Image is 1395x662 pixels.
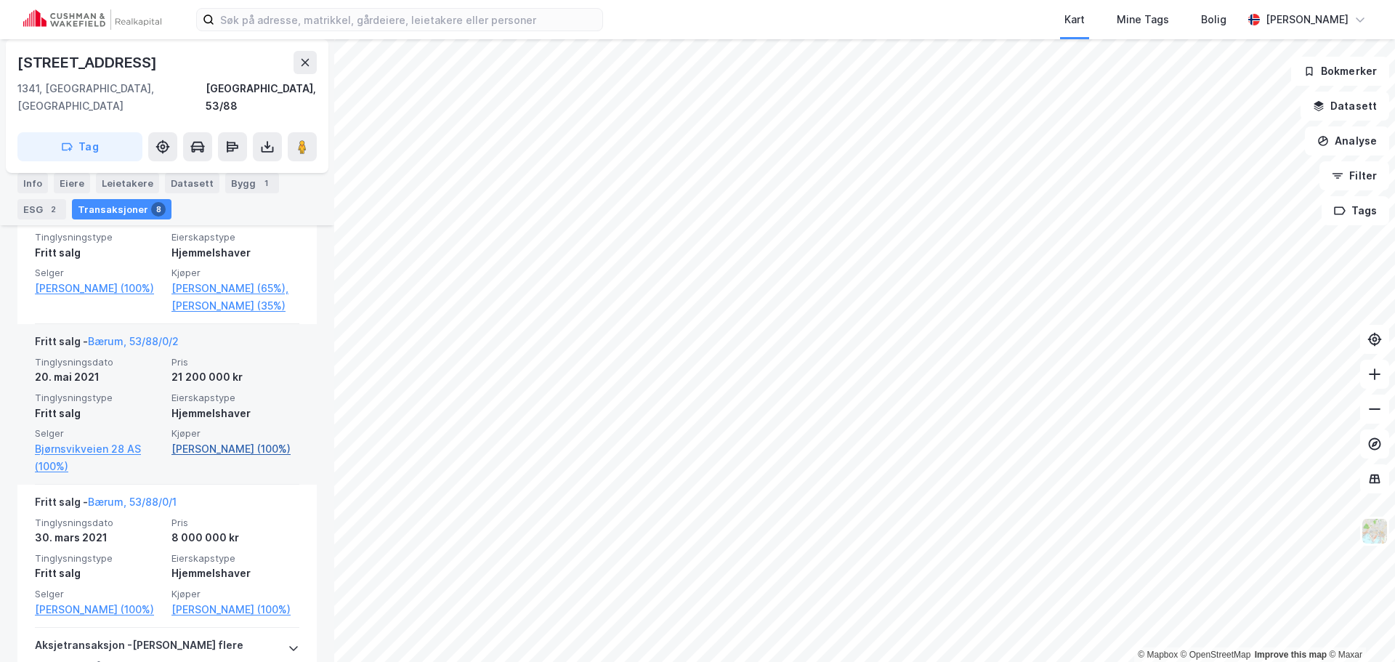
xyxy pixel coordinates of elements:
[54,173,90,193] div: Eiere
[171,244,299,262] div: Hjemmelshaver
[35,356,163,368] span: Tinglysningsdato
[259,176,273,190] div: 1
[35,601,163,618] a: [PERSON_NAME] (100%)
[17,80,206,115] div: 1341, [GEOGRAPHIC_DATA], [GEOGRAPHIC_DATA]
[35,440,163,475] a: Bjørnsvikveien 28 AS (100%)
[171,565,299,582] div: Hjemmelshaver
[1266,11,1348,28] div: [PERSON_NAME]
[1117,11,1169,28] div: Mine Tags
[88,496,177,508] a: Bærum, 53/88/0/1
[171,356,299,368] span: Pris
[171,280,299,297] a: [PERSON_NAME] (65%),
[1322,592,1395,662] div: Kontrollprogram for chat
[1064,11,1085,28] div: Kart
[151,202,166,217] div: 8
[171,440,299,458] a: [PERSON_NAME] (100%)
[1322,196,1389,225] button: Tags
[206,80,317,115] div: [GEOGRAPHIC_DATA], 53/88
[171,552,299,565] span: Eierskapstype
[35,267,163,279] span: Selger
[35,529,163,546] div: 30. mars 2021
[171,368,299,386] div: 21 200 000 kr
[35,333,179,356] div: Fritt salg -
[171,588,299,600] span: Kjøper
[17,173,48,193] div: Info
[35,392,163,404] span: Tinglysningstype
[165,173,219,193] div: Datasett
[171,297,299,315] a: [PERSON_NAME] (35%)
[171,427,299,440] span: Kjøper
[17,51,160,74] div: [STREET_ADDRESS]
[1319,161,1389,190] button: Filter
[35,588,163,600] span: Selger
[46,202,60,217] div: 2
[35,231,163,243] span: Tinglysningstype
[1138,650,1178,660] a: Mapbox
[96,173,159,193] div: Leietakere
[35,565,163,582] div: Fritt salg
[17,199,66,219] div: ESG
[171,529,299,546] div: 8 000 000 kr
[1305,126,1389,156] button: Analyse
[1255,650,1327,660] a: Improve this map
[171,517,299,529] span: Pris
[171,601,299,618] a: [PERSON_NAME] (100%)
[225,173,279,193] div: Bygg
[35,405,163,422] div: Fritt salg
[35,552,163,565] span: Tinglysningstype
[214,9,602,31] input: Søk på adresse, matrikkel, gårdeiere, leietakere eller personer
[23,9,161,30] img: cushman-wakefield-realkapital-logo.202ea83816669bd177139c58696a8fa1.svg
[35,368,163,386] div: 20. mai 2021
[35,493,177,517] div: Fritt salg -
[35,637,243,660] div: Aksjetransaksjon - [PERSON_NAME] flere
[171,231,299,243] span: Eierskapstype
[171,405,299,422] div: Hjemmelshaver
[1201,11,1226,28] div: Bolig
[88,335,179,347] a: Bærum, 53/88/0/2
[35,244,163,262] div: Fritt salg
[1181,650,1251,660] a: OpenStreetMap
[35,517,163,529] span: Tinglysningsdato
[171,392,299,404] span: Eierskapstype
[1361,517,1388,545] img: Z
[17,132,142,161] button: Tag
[72,199,171,219] div: Transaksjoner
[1291,57,1389,86] button: Bokmerker
[35,280,163,297] a: [PERSON_NAME] (100%)
[35,427,163,440] span: Selger
[1301,92,1389,121] button: Datasett
[171,267,299,279] span: Kjøper
[1322,592,1395,662] iframe: Chat Widget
